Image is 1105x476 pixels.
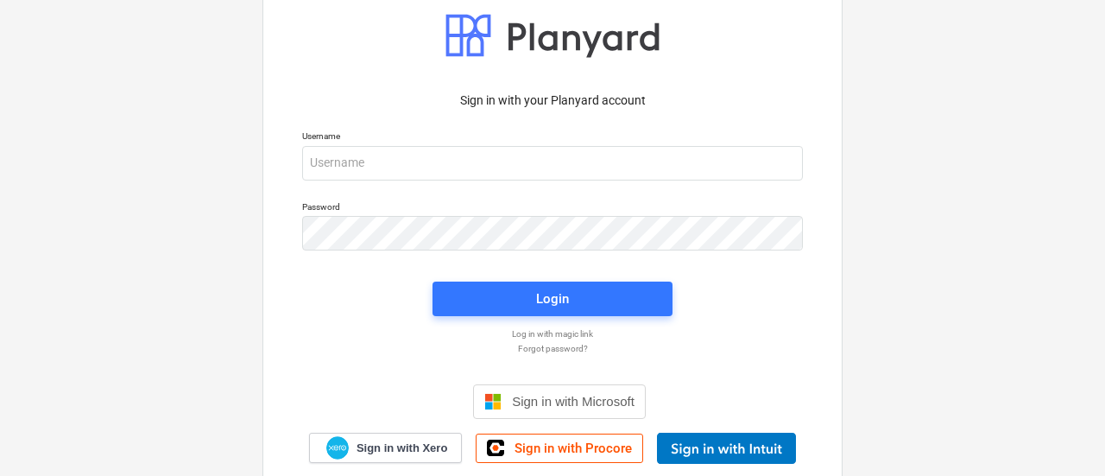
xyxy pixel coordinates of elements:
[302,92,803,110] p: Sign in with your Planyard account
[294,328,811,340] a: Log in with magic link
[302,146,803,181] input: Username
[433,282,672,316] button: Login
[476,434,643,463] a: Sign in with Procore
[302,130,803,145] p: Username
[302,201,803,216] p: Password
[512,394,635,409] span: Sign in with Microsoft
[294,343,811,354] a: Forgot password?
[357,441,447,456] span: Sign in with Xero
[326,436,349,460] img: Xero logo
[484,393,502,410] img: Microsoft logo
[536,288,569,310] div: Login
[309,433,463,463] a: Sign in with Xero
[515,441,632,456] span: Sign in with Procore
